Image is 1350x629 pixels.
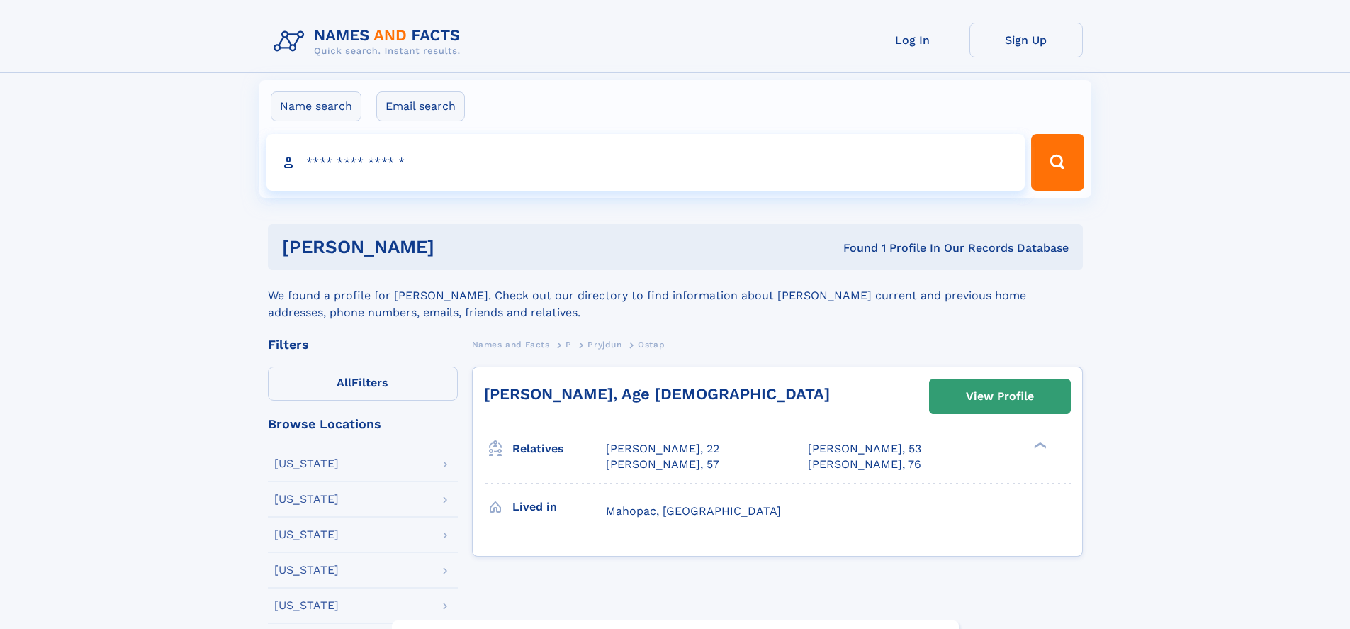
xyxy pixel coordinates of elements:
img: Logo Names and Facts [268,23,472,61]
span: All [337,376,351,389]
span: Mahopac, [GEOGRAPHIC_DATA] [606,504,781,518]
h3: Relatives [512,437,606,461]
a: [PERSON_NAME], 22 [606,441,719,457]
div: [US_STATE] [274,564,339,576]
span: Pryjdun [587,340,621,350]
div: View Profile [966,380,1034,413]
div: [US_STATE] [274,600,339,611]
a: Names and Facts [472,335,550,353]
a: [PERSON_NAME], 76 [808,457,921,472]
a: [PERSON_NAME], 53 [808,441,921,457]
a: [PERSON_NAME], Age [DEMOGRAPHIC_DATA] [484,385,830,403]
label: Email search [376,91,465,121]
a: P [566,335,572,353]
label: Name search [271,91,361,121]
a: Log In [856,23,969,57]
input: search input [266,134,1025,191]
label: Filters [268,367,458,401]
span: Ostap [638,340,665,350]
a: [PERSON_NAME], 57 [606,457,719,472]
a: Sign Up [969,23,1083,57]
div: [US_STATE] [274,529,339,540]
div: We found a profile for [PERSON_NAME]. Check out our directory to find information about [PERSON_N... [268,270,1083,321]
button: Search Button [1031,134,1084,191]
div: Browse Locations [268,418,458,430]
div: ❯ [1030,441,1047,450]
span: P [566,340,572,350]
div: Filters [268,338,458,351]
a: View Profile [930,379,1070,413]
h1: [PERSON_NAME] [282,238,639,256]
div: [US_STATE] [274,494,339,505]
div: Found 1 Profile In Our Records Database [639,240,1069,256]
div: [US_STATE] [274,458,339,469]
h3: Lived in [512,495,606,519]
a: Pryjdun [587,335,621,353]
